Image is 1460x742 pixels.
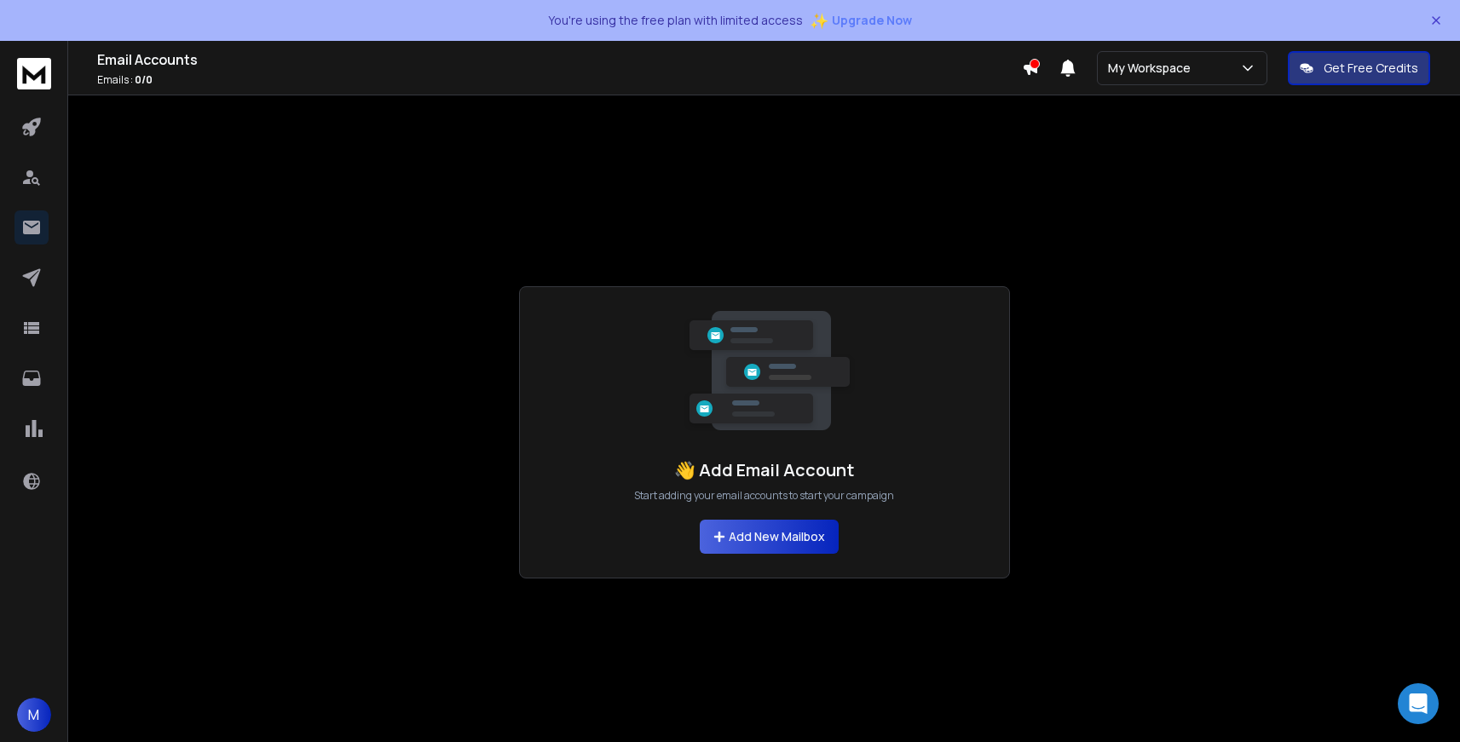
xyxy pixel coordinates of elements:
[1288,51,1430,85] button: Get Free Credits
[810,9,828,32] span: ✨
[97,49,1022,70] h1: Email Accounts
[1324,60,1418,77] p: Get Free Credits
[135,72,153,87] span: 0 / 0
[1398,683,1439,724] div: Open Intercom Messenger
[17,58,51,89] img: logo
[17,698,51,732] button: M
[1108,60,1197,77] p: My Workspace
[634,489,894,503] p: Start adding your email accounts to start your campaign
[810,3,912,37] button: ✨Upgrade Now
[700,520,839,554] button: Add New Mailbox
[674,458,854,482] h1: 👋 Add Email Account
[97,73,1022,87] p: Emails :
[548,12,803,29] p: You're using the free plan with limited access
[832,12,912,29] span: Upgrade Now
